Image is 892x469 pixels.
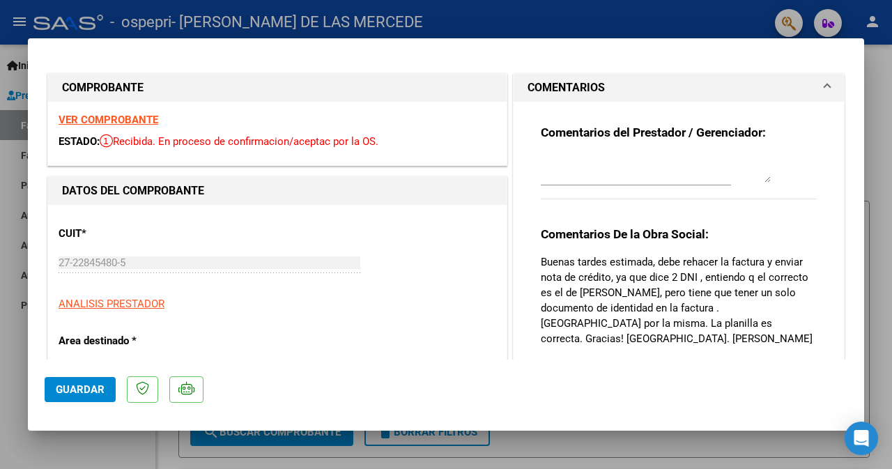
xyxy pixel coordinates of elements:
[59,333,190,349] p: Area destinado *
[100,135,378,148] span: Recibida. En proceso de confirmacion/aceptac por la OS.
[56,383,105,396] span: Guardar
[62,81,144,94] strong: COMPROBANTE
[59,135,100,148] span: ESTADO:
[59,226,190,242] p: CUIT
[528,79,605,96] h1: COMENTARIOS
[541,254,817,346] p: Buenas tardes estimada, debe rehacer la factura y enviar nota de crédito, ya que dice 2 DNI , ent...
[45,377,116,402] button: Guardar
[62,184,204,197] strong: DATOS DEL COMPROBANTE
[59,114,158,126] a: VER COMPROBANTE
[845,422,878,455] div: Open Intercom Messenger
[514,74,844,102] mat-expansion-panel-header: COMENTARIOS
[59,298,164,310] span: ANALISIS PRESTADOR
[541,125,766,139] strong: Comentarios del Prestador / Gerenciador:
[514,102,844,410] div: COMENTARIOS
[541,227,709,241] strong: Comentarios De la Obra Social:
